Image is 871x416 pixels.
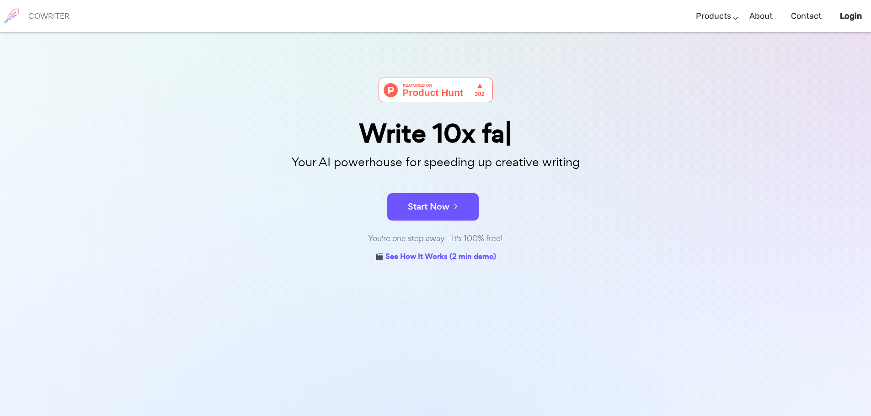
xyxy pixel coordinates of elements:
p: Your AI powerhouse for speeding up creative writing [207,153,664,172]
b: Login [840,11,862,21]
a: About [749,3,773,30]
img: Cowriter - Your AI buddy for speeding up creative writing | Product Hunt [379,78,493,102]
a: 🎬 See How It Works (2 min demo) [375,250,496,264]
a: Contact [791,3,822,30]
div: You're one step away - It's 100% free! [207,232,664,245]
a: Login [840,3,862,30]
div: Write 10x fa [207,121,664,147]
button: Start Now [387,193,479,221]
a: Products [696,3,731,30]
h6: COWRITER [28,12,69,20]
